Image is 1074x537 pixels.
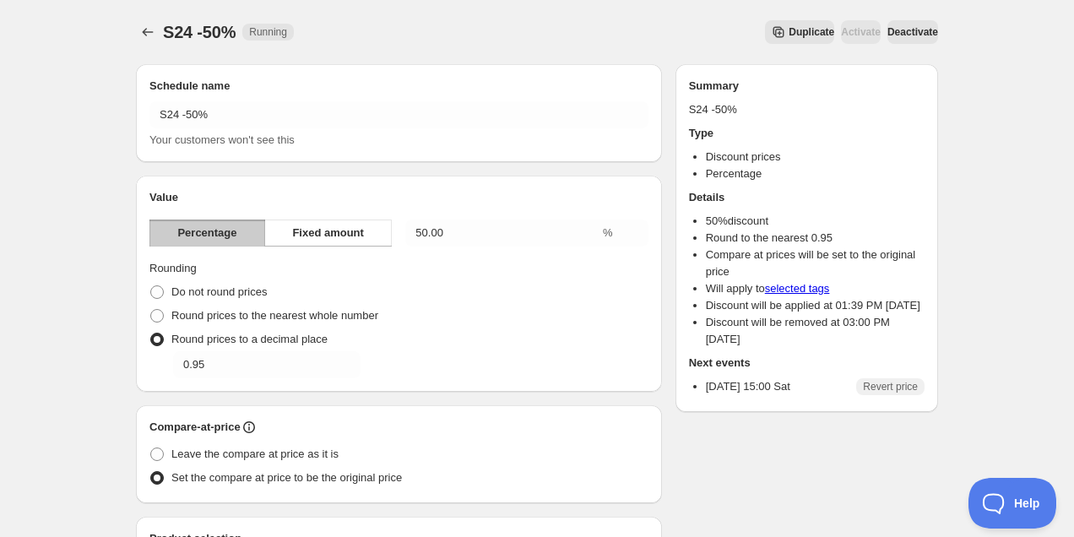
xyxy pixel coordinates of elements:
span: Round prices to a decimal place [171,333,328,345]
span: % [603,226,613,239]
h2: Schedule name [149,78,648,95]
span: Do not round prices [171,285,267,298]
span: Revert price [863,380,918,393]
span: S24 -50% [163,23,236,41]
span: Your customers won't see this [149,133,295,146]
span: Deactivate [887,25,938,39]
h2: Next events [689,355,925,372]
span: Percentage [177,225,236,241]
span: Round prices to the nearest whole number [171,309,378,322]
li: Will apply to [706,280,925,297]
li: Round to the nearest 0.95 [706,230,925,247]
button: Deactivate [887,20,938,44]
span: Rounding [149,262,197,274]
iframe: Toggle Customer Support [968,478,1057,529]
li: Compare at prices will be set to the original price [706,247,925,280]
span: Running [249,25,287,39]
li: Percentage [706,165,925,182]
button: Schedules [136,20,160,44]
h2: Details [689,189,925,206]
li: Discount will be applied at 01:39 PM [DATE] [706,297,925,314]
button: Fixed amount [264,220,392,247]
span: Set the compare at price to be the original price [171,471,402,484]
h2: Compare-at-price [149,419,241,436]
h2: Summary [689,78,925,95]
span: Fixed amount [292,225,364,241]
span: Leave the compare at price as it is [171,447,339,460]
button: Percentage [149,220,265,247]
h2: Value [149,189,648,206]
p: S24 -50% [689,101,925,118]
li: 50 % discount [706,213,925,230]
h2: Type [689,125,925,142]
li: Discount will be removed at 03:00 PM [DATE] [706,314,925,348]
li: Discount prices [706,149,925,165]
span: Duplicate [789,25,834,39]
a: selected tags [765,282,830,295]
button: Secondary action label [765,20,834,44]
p: [DATE] 15:00 Sat [706,378,790,395]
